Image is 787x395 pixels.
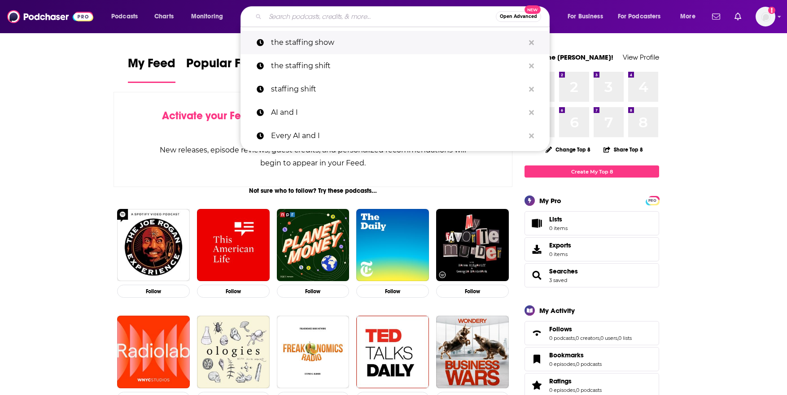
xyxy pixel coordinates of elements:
[186,56,262,83] a: Popular Feed
[525,237,659,261] a: Exports
[114,187,512,195] div: Not sure who to follow? Try these podcasts...
[240,78,550,101] a: staffing shift
[128,56,175,83] a: My Feed
[528,379,546,391] a: Ratings
[575,361,576,367] span: ,
[159,109,467,135] div: by following Podcasts, Creators, Lists, and other Users!
[525,321,659,345] span: Follows
[576,335,599,341] a: 0 creators
[618,10,661,23] span: For Podcasters
[271,124,525,148] p: Every AI and I
[271,78,525,101] p: staffing shift
[528,353,546,365] a: Bookmarks
[496,11,541,22] button: Open AdvancedNew
[271,101,525,124] p: AI and I
[528,217,546,230] span: Lists
[197,316,270,388] img: Ologies with Alie Ward
[111,10,138,23] span: Podcasts
[500,14,537,19] span: Open Advanced
[525,165,659,178] a: Create My Top 8
[549,377,602,385] a: Ratings
[539,306,575,315] div: My Activity
[540,144,596,155] button: Change Top 8
[674,9,707,24] button: open menu
[525,5,541,14] span: New
[197,209,270,282] img: This American Life
[525,211,659,235] a: Lists
[356,209,429,282] a: The Daily
[159,143,467,169] div: New releases, episode reviews, guest credits, and personalized recommendations will begin to appe...
[7,8,93,25] img: Podchaser - Follow, Share and Rate Podcasts
[756,7,775,26] span: Logged in as kgolds
[356,316,429,388] img: TED Talks Daily
[549,325,572,333] span: Follows
[117,209,190,282] a: The Joe Rogan Experience
[271,54,525,78] p: the staffing shift
[575,387,576,393] span: ,
[528,243,546,256] span: Exports
[271,31,525,54] p: the staffing show
[600,335,617,341] a: 0 users
[599,335,600,341] span: ,
[185,9,235,24] button: open menu
[436,209,509,282] img: My Favorite Murder with Karen Kilgariff and Georgia Hardstark
[528,327,546,339] a: Follows
[549,361,575,367] a: 0 episodes
[549,351,584,359] span: Bookmarks
[117,316,190,388] img: Radiolab
[708,9,724,24] a: Show notifications dropdown
[549,225,568,231] span: 0 items
[240,124,550,148] a: Every AI and I
[576,387,602,393] a: 0 podcasts
[197,285,270,298] button: Follow
[105,9,149,24] button: open menu
[603,141,643,158] button: Share Top 8
[277,209,350,282] img: Planet Money
[528,269,546,282] a: Searches
[561,9,614,24] button: open menu
[128,56,175,76] span: My Feed
[549,215,562,223] span: Lists
[623,53,659,61] a: View Profile
[549,267,578,275] a: Searches
[756,7,775,26] button: Show profile menu
[162,109,254,122] span: Activate your Feed
[117,285,190,298] button: Follow
[154,10,174,23] span: Charts
[277,316,350,388] img: Freakonomics Radio
[575,335,576,341] span: ,
[436,285,509,298] button: Follow
[525,53,613,61] a: Welcome [PERSON_NAME]!
[277,285,350,298] button: Follow
[549,215,568,223] span: Lists
[549,251,571,257] span: 0 items
[436,316,509,388] img: Business Wars
[549,335,575,341] a: 0 podcasts
[240,31,550,54] a: the staffing show
[539,196,561,205] div: My Pro
[549,387,575,393] a: 0 episodes
[549,277,567,283] a: 3 saved
[186,56,262,76] span: Popular Feed
[568,10,603,23] span: For Business
[549,351,602,359] a: Bookmarks
[647,197,658,204] a: PRO
[356,285,429,298] button: Follow
[149,9,179,24] a: Charts
[768,7,775,14] svg: Add a profile image
[612,9,674,24] button: open menu
[240,101,550,124] a: AI and I
[549,325,632,333] a: Follows
[191,10,223,23] span: Monitoring
[249,6,558,27] div: Search podcasts, credits, & more...
[549,241,571,249] span: Exports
